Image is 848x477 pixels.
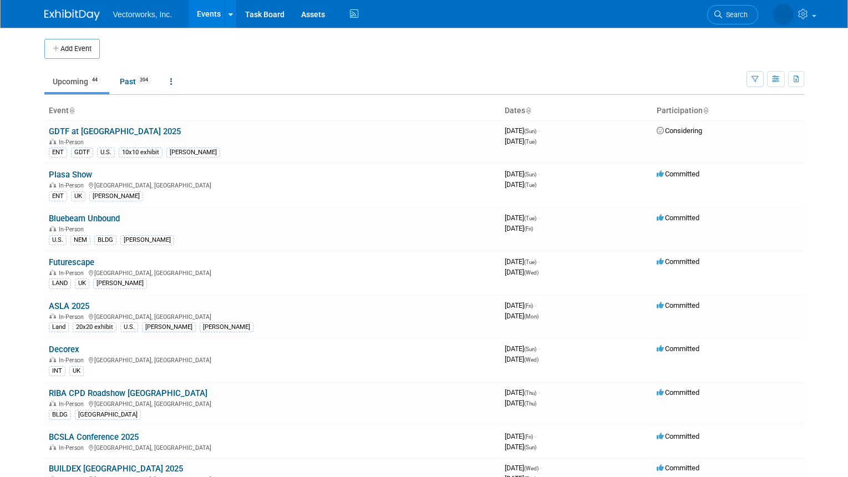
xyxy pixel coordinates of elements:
[524,346,536,352] span: (Sun)
[44,71,109,92] a: Upcoming44
[505,170,540,178] span: [DATE]
[49,191,67,201] div: ENT
[652,102,804,120] th: Participation
[505,214,540,222] span: [DATE]
[49,355,496,364] div: [GEOGRAPHIC_DATA], [GEOGRAPHIC_DATA]
[93,278,147,288] div: [PERSON_NAME]
[142,322,196,332] div: [PERSON_NAME]
[505,126,540,135] span: [DATE]
[524,357,539,363] span: (Wed)
[119,148,163,158] div: 10x10 exhibit
[49,235,67,245] div: U.S.
[59,313,87,321] span: In-Person
[71,191,85,201] div: UK
[44,39,100,59] button: Add Event
[657,432,699,440] span: Committed
[524,313,539,319] span: (Mon)
[75,278,89,288] div: UK
[524,215,536,221] span: (Tue)
[538,257,540,266] span: -
[524,270,539,276] span: (Wed)
[773,4,794,25] img: Laura Bucci
[49,357,56,362] img: In-Person Event
[49,257,94,267] a: Futurescape
[657,126,702,135] span: Considering
[49,313,56,319] img: In-Person Event
[49,170,92,180] a: Plasa Show
[120,235,174,245] div: [PERSON_NAME]
[538,388,540,397] span: -
[49,366,65,376] div: INT
[524,444,536,450] span: (Sun)
[59,139,87,146] span: In-Person
[49,388,207,398] a: RIBA CPD Roadshow [GEOGRAPHIC_DATA]
[524,303,533,309] span: (Fri)
[49,180,496,189] div: [GEOGRAPHIC_DATA], [GEOGRAPHIC_DATA]
[49,126,181,136] a: GDTF at [GEOGRAPHIC_DATA] 2025
[505,268,539,276] span: [DATE]
[49,182,56,187] img: In-Person Event
[59,226,87,233] span: In-Person
[524,465,539,471] span: (Wed)
[505,224,533,232] span: [DATE]
[70,235,90,245] div: NEM
[89,191,143,201] div: [PERSON_NAME]
[89,76,101,84] span: 44
[49,464,183,474] a: BUILDEX [GEOGRAPHIC_DATA] 2025
[657,170,699,178] span: Committed
[59,270,87,277] span: In-Person
[49,214,120,224] a: Bluebeam Unbound
[538,214,540,222] span: -
[505,355,539,363] span: [DATE]
[59,182,87,189] span: In-Person
[49,399,496,408] div: [GEOGRAPHIC_DATA], [GEOGRAPHIC_DATA]
[49,432,139,442] a: BCSLA Conference 2025
[49,148,67,158] div: ENT
[657,464,699,472] span: Committed
[49,226,56,231] img: In-Person Event
[657,301,699,309] span: Committed
[505,388,540,397] span: [DATE]
[538,126,540,135] span: -
[657,214,699,222] span: Committed
[49,410,71,420] div: BLDG
[73,322,116,332] div: 20x20 exhibit
[69,106,74,115] a: Sort by Event Name
[505,137,536,145] span: [DATE]
[535,301,536,309] span: -
[59,400,87,408] span: In-Person
[166,148,220,158] div: [PERSON_NAME]
[535,432,536,440] span: -
[71,148,93,158] div: GDTF
[524,226,533,232] span: (Fri)
[49,270,56,275] img: In-Person Event
[97,148,115,158] div: U.S.
[505,312,539,320] span: [DATE]
[524,434,533,440] span: (Fri)
[505,344,540,353] span: [DATE]
[111,71,160,92] a: Past394
[505,464,542,472] span: [DATE]
[500,102,652,120] th: Dates
[524,171,536,177] span: (Sun)
[49,322,69,332] div: Land
[49,443,496,451] div: [GEOGRAPHIC_DATA], [GEOGRAPHIC_DATA]
[524,128,536,134] span: (Sun)
[59,444,87,451] span: In-Person
[136,76,151,84] span: 394
[505,443,536,451] span: [DATE]
[505,180,536,189] span: [DATE]
[505,399,536,407] span: [DATE]
[75,410,141,420] div: [GEOGRAPHIC_DATA]
[524,390,536,396] span: (Thu)
[49,312,496,321] div: [GEOGRAPHIC_DATA], [GEOGRAPHIC_DATA]
[657,344,699,353] span: Committed
[707,5,758,24] a: Search
[525,106,531,115] a: Sort by Start Date
[505,432,536,440] span: [DATE]
[94,235,116,245] div: BLDG
[657,388,699,397] span: Committed
[59,357,87,364] span: In-Person
[505,301,536,309] span: [DATE]
[44,9,100,21] img: ExhibitDay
